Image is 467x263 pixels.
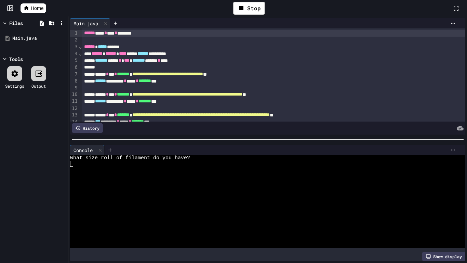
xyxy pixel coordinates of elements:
div: Main.java [70,18,110,28]
div: 14 [70,118,79,125]
div: Stop [233,2,265,15]
div: Files [9,20,23,27]
div: 5 [70,57,79,64]
span: Fold line [79,51,82,56]
div: Main.java [70,20,102,27]
div: Tools [9,55,23,63]
div: 2 [70,37,79,43]
div: 13 [70,112,79,118]
div: Console [70,147,96,154]
div: Main.java [12,35,66,42]
div: 6 [70,64,79,71]
span: Fold line [79,44,82,49]
div: 9 [70,85,79,91]
div: 8 [70,78,79,85]
div: 1 [70,30,79,37]
div: Console [70,145,105,155]
div: 11 [70,98,79,105]
div: History [72,123,103,133]
div: 4 [70,50,79,57]
div: 10 [70,91,79,98]
div: 7 [70,71,79,78]
span: What size roll of filament do you have? [70,155,190,161]
div: 12 [70,105,79,112]
span: Home [31,5,43,12]
div: 3 [70,43,79,50]
a: Home [21,3,46,13]
div: Output [31,83,46,89]
div: Settings [5,83,24,89]
div: Show display [422,252,465,261]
